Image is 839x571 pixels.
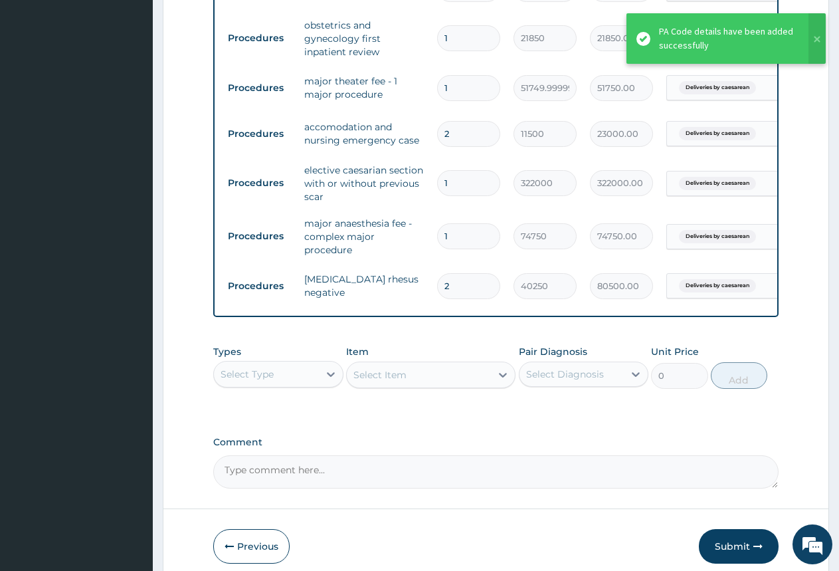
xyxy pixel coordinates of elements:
span: Deliveries by caesarean [679,127,756,140]
span: Deliveries by caesarean [679,81,756,94]
button: Previous [213,529,290,564]
td: Procedures [221,76,298,100]
span: We're online! [77,168,183,302]
td: Procedures [221,274,298,298]
label: Comment [213,437,779,448]
td: obstetrics and gynecology first inpatient review [298,12,430,65]
td: [MEDICAL_DATA] rhesus negative [298,266,430,306]
td: major anaesthesia fee - complex major procedure [298,210,430,263]
div: PA Code details have been added successfully [659,25,796,53]
textarea: Type your message and hit 'Enter' [7,363,253,409]
div: Select Diagnosis [526,368,604,381]
img: d_794563401_company_1708531726252_794563401 [25,66,54,100]
td: Procedures [221,224,298,249]
span: Deliveries by caesarean [679,177,756,190]
td: Procedures [221,122,298,146]
label: Unit Price [651,345,699,358]
label: Types [213,346,241,358]
div: Minimize live chat window [218,7,250,39]
button: Add [711,362,767,389]
td: Procedures [221,171,298,195]
button: Submit [699,529,779,564]
span: Deliveries by caesarean [679,279,756,292]
td: elective caesarian section with or without previous scar [298,157,430,210]
td: Procedures [221,26,298,51]
label: Pair Diagnosis [519,345,587,358]
div: Chat with us now [69,74,223,92]
div: Select Type [221,368,274,381]
label: Item [346,345,369,358]
span: Deliveries by caesarean [679,230,756,243]
td: accomodation and nursing emergency case [298,114,430,154]
td: major theater fee - 1 major procedure [298,68,430,108]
